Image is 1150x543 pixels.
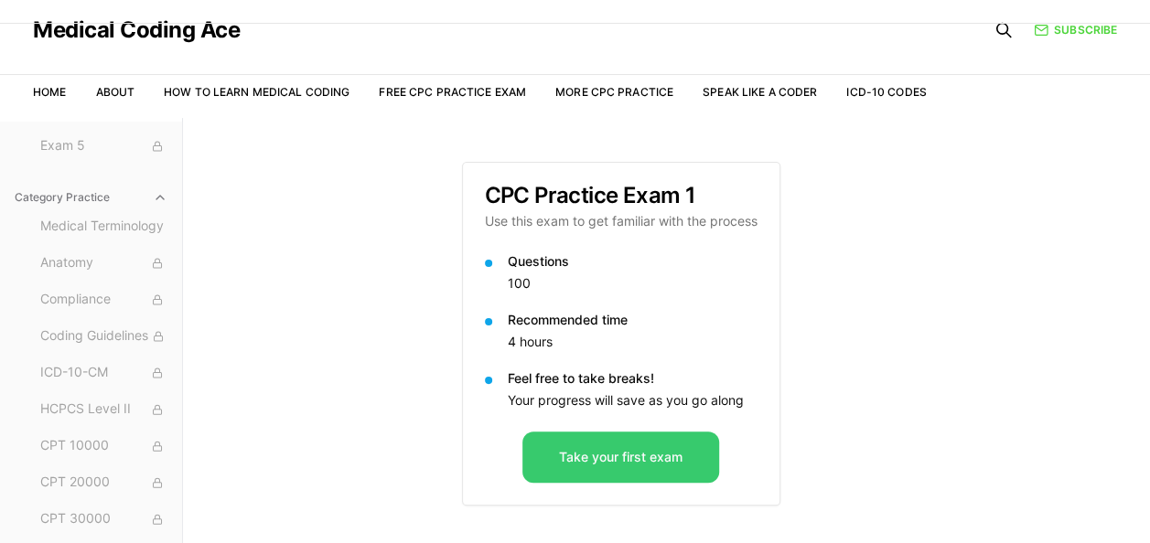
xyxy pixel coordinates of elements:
[33,431,175,461] button: CPT 10000
[508,333,758,351] p: 4 hours
[508,274,758,293] p: 100
[40,253,167,273] span: Anatomy
[33,322,175,351] button: Coding Guidelines
[33,285,175,314] button: Compliance
[508,311,758,329] p: Recommended time
[555,85,673,99] a: More CPC Practice
[485,185,758,207] h3: CPC Practice Exam 1
[33,505,175,534] button: CPT 30000
[40,473,167,493] span: CPT 20000
[40,326,167,346] span: Coding Guidelines
[164,85,349,99] a: How to Learn Medical Coding
[33,358,175,388] button: ICD-10-CM
[33,395,175,424] button: HCPCS Level II
[40,363,167,383] span: ICD-10-CM
[33,132,175,161] button: Exam 5
[33,19,240,41] a: Medical Coding Ace
[846,85,926,99] a: ICD-10 Codes
[33,249,175,278] button: Anatomy
[1034,22,1117,38] a: Subscribe
[703,85,817,99] a: Speak Like a Coder
[33,212,175,241] button: Medical Terminology
[379,85,526,99] a: Free CPC Practice Exam
[485,212,758,230] p: Use this exam to get familiar with the process
[40,290,167,310] span: Compliance
[40,509,167,529] span: CPT 30000
[40,217,167,237] span: Medical Terminology
[7,183,175,212] button: Category Practice
[40,136,167,156] span: Exam 5
[508,369,758,388] p: Feel free to take breaks!
[40,399,167,420] span: HCPCS Level II
[95,85,134,99] a: About
[508,391,758,410] p: Your progress will save as you go along
[508,252,758,271] p: Questions
[33,468,175,497] button: CPT 20000
[522,431,719,483] button: Take your first exam
[33,85,66,99] a: Home
[40,436,167,456] span: CPT 10000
